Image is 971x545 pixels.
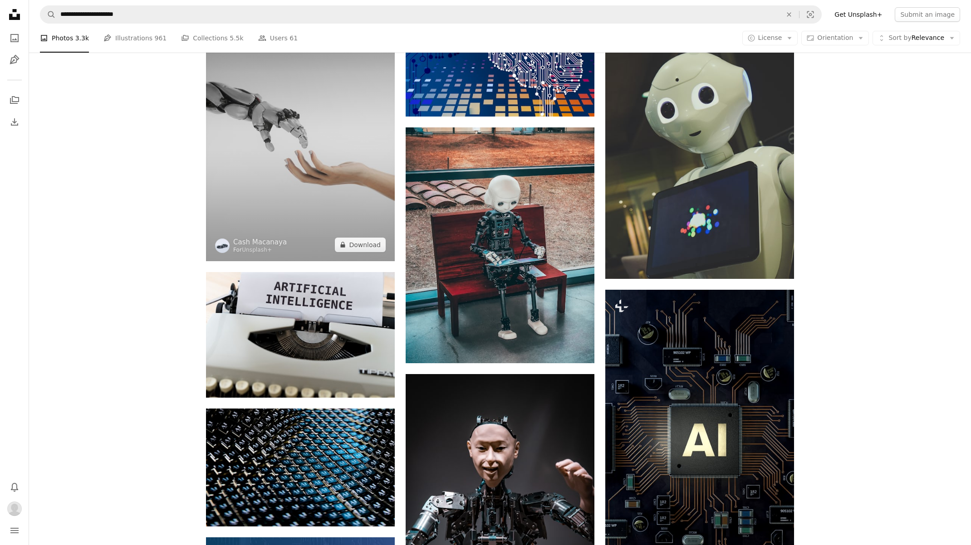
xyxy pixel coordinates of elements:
img: white and black typewriter with white printer paper [206,272,395,398]
a: white and black typewriter with white printer paper [206,331,395,339]
button: Orientation [801,31,869,45]
button: Visual search [799,6,821,23]
a: Collections [5,91,24,109]
button: Search Unsplash [40,6,56,23]
button: Notifications [5,478,24,496]
a: Unsplash+ [242,247,272,253]
img: white robot toy holding black tablet [605,28,794,279]
button: Profile [5,500,24,518]
a: Download History [5,113,24,131]
img: A close up view of a blue and black fabric [206,409,395,526]
button: License [742,31,798,45]
a: a computer circuit board with a brain on it [406,59,594,68]
a: Users 61 [258,24,298,53]
span: Orientation [817,34,853,41]
button: Download [335,238,386,252]
a: AI, Artificial Intelligence concept,3d rendering,conceptual image. [605,436,794,444]
a: Get Unsplash+ [829,7,888,22]
form: Find visuals sitewide [40,5,822,24]
img: a hand reaching out towards a robot hand [206,25,395,261]
a: Illustrations [5,51,24,69]
span: 961 [155,33,167,43]
button: Clear [779,6,799,23]
img: Avatar of user Jonathan Jaquez [7,501,22,516]
button: Sort byRelevance [873,31,960,45]
a: Collections 5.5k [181,24,243,53]
a: black and white robot toy on red wooden table [406,241,594,249]
a: Photos [5,29,24,47]
div: For [233,247,287,254]
a: A close up view of a blue and black fabric [206,463,395,472]
img: a computer circuit board with a brain on it [406,10,594,117]
img: black and white robot toy on red wooden table [406,127,594,363]
span: 5.5k [230,33,243,43]
a: man in black and gray suit action figure [406,502,594,510]
span: Relevance [888,34,944,43]
a: Cash Macanaya [233,238,287,247]
span: License [758,34,782,41]
a: a hand reaching out towards a robot hand [206,139,395,147]
a: Home — Unsplash [5,5,24,25]
a: Illustrations 961 [103,24,167,53]
a: white robot toy holding black tablet [605,149,794,157]
img: Go to Cash Macanaya's profile [215,238,230,253]
span: 61 [289,33,298,43]
button: Menu [5,521,24,540]
button: Submit an image [895,7,960,22]
span: Sort by [888,34,911,41]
